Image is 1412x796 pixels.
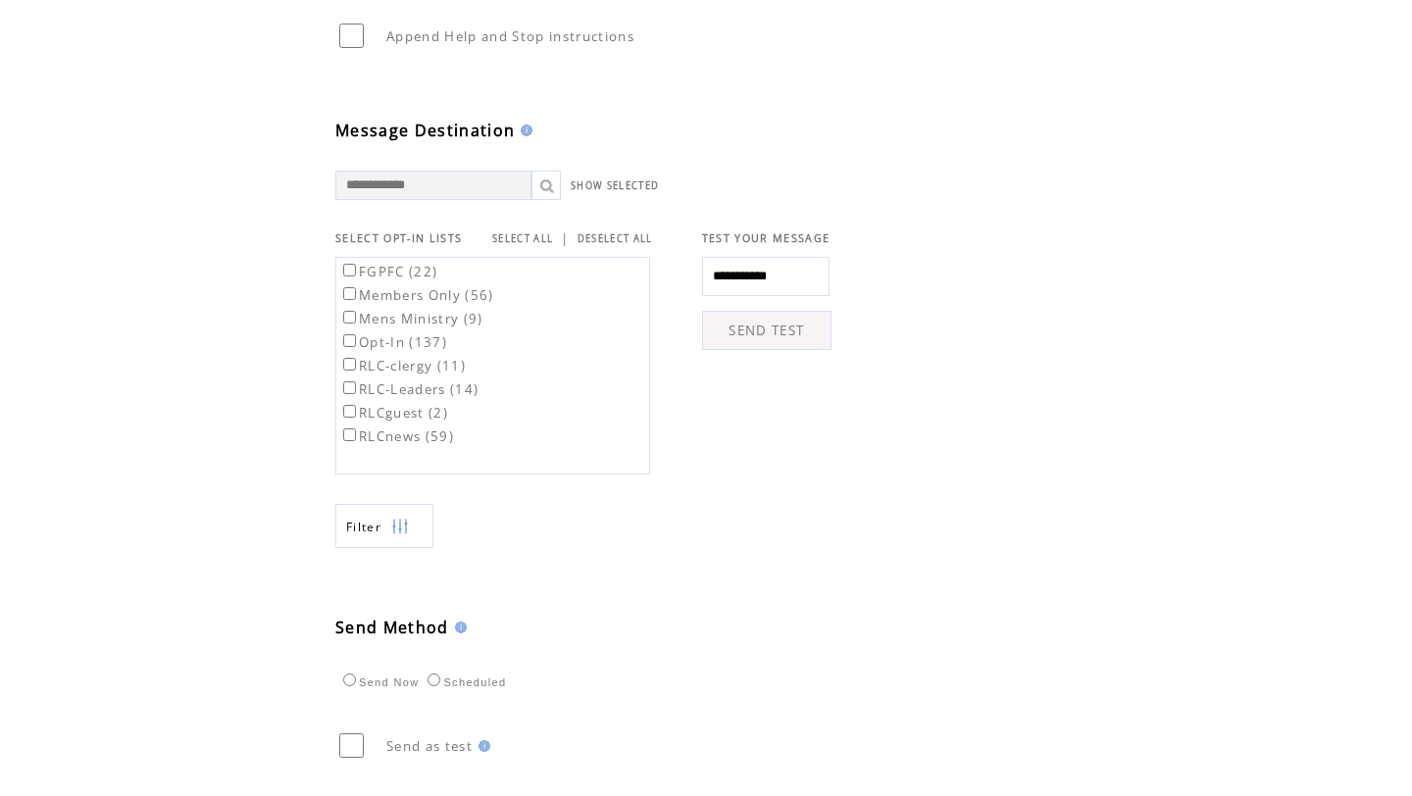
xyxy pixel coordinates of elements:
[339,286,494,304] label: Members Only (56)
[571,179,659,192] a: SHOW SELECTED
[343,673,356,686] input: Send Now
[423,676,506,688] label: Scheduled
[428,673,440,686] input: Scheduled
[339,357,466,374] label: RLC-clergy (11)
[339,263,437,280] label: FGPFC (22)
[343,264,356,276] input: FGPFC (22)
[335,504,433,548] a: Filter
[339,404,448,422] label: RLCguest (2)
[473,740,490,752] img: help.gif
[343,428,356,441] input: RLCnews (59)
[702,311,832,350] a: SEND TEST
[343,381,356,394] input: RLC-Leaders (14)
[391,505,409,549] img: filters.png
[339,310,483,327] label: Mens Ministry (9)
[343,405,356,418] input: RLCguest (2)
[578,232,653,245] a: DESELECT ALL
[346,519,381,535] span: Show filters
[343,334,356,347] input: Opt-In (137)
[386,737,473,755] span: Send as test
[343,358,356,371] input: RLC-clergy (11)
[339,333,447,351] label: Opt-In (137)
[702,231,831,245] span: TEST YOUR MESSAGE
[343,287,356,300] input: Members Only (56)
[449,622,467,633] img: help.gif
[515,124,532,136] img: help.gif
[343,311,356,323] input: Mens Ministry (9)
[335,617,449,638] span: Send Method
[492,232,553,245] a: SELECT ALL
[561,229,569,247] span: |
[339,380,479,398] label: RLC-Leaders (14)
[386,27,634,45] span: Append Help and Stop instructions
[335,120,515,141] span: Message Destination
[339,427,454,445] label: RLCnews (59)
[338,676,419,688] label: Send Now
[335,231,462,245] span: SELECT OPT-IN LISTS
